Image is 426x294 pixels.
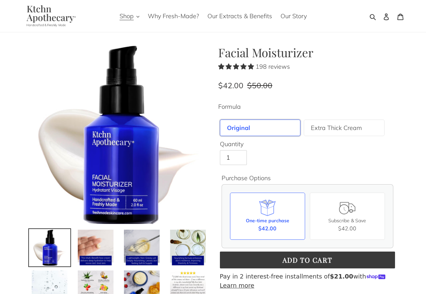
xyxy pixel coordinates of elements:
span: Shop [120,12,134,20]
a: Why Fresh-Made? [144,10,202,22]
label: Quantity [220,139,395,149]
label: Extra Thick Cream [311,123,362,132]
button: Shop [116,10,143,22]
span: $42.00 [258,224,276,232]
label: Original [227,123,250,132]
span: Subscribe & Save [328,218,366,224]
img: Load image into Gallery viewer, Facial Moisturizer [169,229,207,266]
span: Add to cart [283,255,332,264]
span: Our Extracts & Benefits [207,12,272,20]
img: Load image into Gallery viewer, Facial Moisturizer [31,229,68,266]
span: $42.00 [338,225,356,232]
img: Ktchn Apothecary [19,5,81,27]
img: Load image into Gallery viewer, Facial Moisturizer [123,229,161,266]
legend: Purchase Options [222,173,271,183]
span: Our Story [281,12,307,20]
img: Facial Moisturizer [30,45,208,224]
span: Why Fresh-Made? [148,12,199,20]
span: $42.00 [218,80,243,90]
img: Load image into Gallery viewer, Facial Moisturizer [77,229,114,266]
a: Our Extracts & Benefits [204,10,275,22]
h1: Facial Moisturizer [218,45,397,60]
div: One-time purchase [246,217,289,224]
span: 198 reviews [256,63,290,70]
button: Add to cart [220,252,395,268]
s: $50.00 [247,80,272,90]
label: Formula [218,102,397,111]
a: Our Story [277,10,310,22]
span: 4.83 stars [218,63,256,70]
